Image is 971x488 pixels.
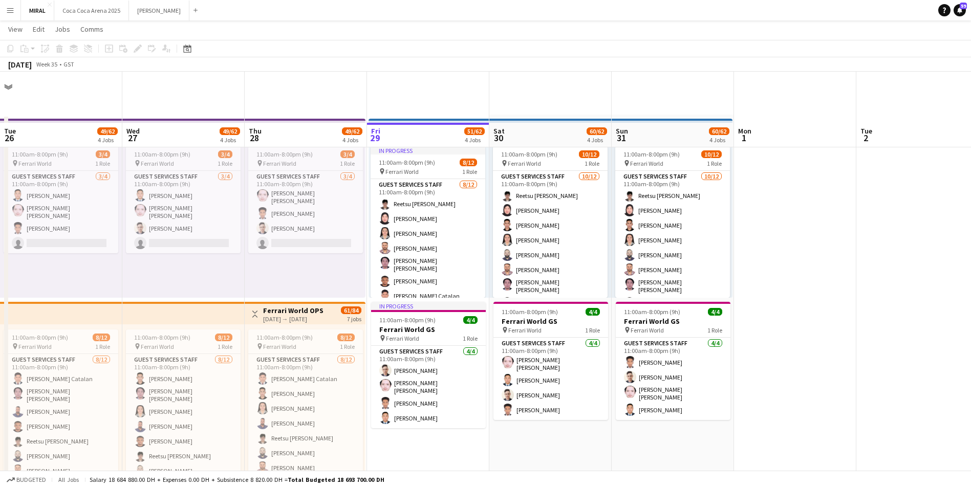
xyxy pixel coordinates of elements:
span: 1 Role [585,160,599,167]
span: Ferrari World [18,343,52,350]
span: Ferrari World [630,160,663,167]
span: 10/12 [701,150,722,158]
h3: Ferrari World OPS [263,306,323,315]
span: 11:00am-8:00pm (9h) [379,159,435,166]
app-card-role: Guest Services Staff8/1211:00am-8:00pm (9h)Reetsu [PERSON_NAME][PERSON_NAME][PERSON_NAME][PERSON_... [371,179,485,380]
span: Week 35 [34,60,59,68]
div: 4 Jobs [98,136,117,144]
div: 4 Jobs [709,136,729,144]
a: Jobs [51,23,74,36]
div: 4 Jobs [465,136,484,144]
span: 1 [737,132,751,144]
div: 11:00am-8:00pm (9h)3/4 Ferrari World1 RoleGuest Services Staff3/411:00am-8:00pm (9h)[PERSON_NAME]... [4,146,118,253]
span: 3/4 [340,150,355,158]
span: 30 [492,132,505,144]
span: Ferrari World [508,160,541,167]
span: 8/12 [93,334,110,341]
span: 1 Role [463,335,478,342]
app-job-card: 11:00am-8:00pm (9h)8/12 Ferrari World1 RoleGuest Services Staff8/1211:00am-8:00pm (9h)[PERSON_NAM... [126,329,241,481]
span: Ferrari World [385,168,419,175]
span: Ferrari World [386,335,419,342]
app-card-role: Guest Services Staff10/1211:00am-8:00pm (9h)Reetsu [PERSON_NAME][PERSON_NAME][PERSON_NAME][PERSON... [615,171,730,372]
span: 3/4 [96,150,110,158]
app-card-role: Guest Services Staff3/411:00am-8:00pm (9h)[PERSON_NAME][PERSON_NAME] [PERSON_NAME][PERSON_NAME] [4,171,118,253]
a: View [4,23,27,36]
div: In progress [371,302,486,310]
span: 11:00am-8:00pm (9h) [501,150,557,158]
span: 10/12 [579,150,599,158]
span: 1 Role [340,160,355,167]
span: 29 [370,132,380,144]
app-card-role: Guest Services Staff4/411:00am-8:00pm (9h)[PERSON_NAME][PERSON_NAME] [PERSON_NAME][PERSON_NAME][P... [371,346,486,428]
span: 1 Role [218,160,232,167]
span: 60/62 [587,127,607,135]
button: Budgeted [5,474,48,485]
span: 1 Role [218,343,232,350]
h3: Ferrari World GS [371,325,486,334]
span: 1 Role [340,343,355,350]
span: 11:00am-8:00pm (9h) [12,334,68,341]
app-job-card: 11:00am-8:00pm (9h)10/12 Ferrari World1 RoleGuest Services Staff10/1211:00am-8:00pm (9h)Reetsu [P... [615,146,730,298]
div: In progress [371,146,485,154]
span: 1 Role [707,326,722,334]
div: [DATE] [8,59,32,70]
span: Total Budgeted 18 693 700.00 DH [288,476,384,483]
div: 11:00am-8:00pm (9h)8/12 Ferrari World1 RoleGuest Services Staff8/1211:00am-8:00pm (9h)[PERSON_NAM... [248,329,363,481]
span: Ferrari World [263,160,296,167]
span: 11:00am-8:00pm (9h) [502,308,558,316]
app-job-card: 11:00am-8:00pm (9h)3/4 Ferrari World1 RoleGuest Services Staff3/411:00am-8:00pm (9h)[PERSON_NAME]... [126,146,241,253]
span: Edit [33,25,45,34]
h3: Ferrari World GS [493,317,608,326]
span: 8/12 [337,334,355,341]
app-job-card: 11:00am-8:00pm (9h)10/12 Ferrari World1 RoleGuest Services Staff10/1211:00am-8:00pm (9h)Reetsu [P... [493,146,608,298]
span: 11:00am-8:00pm (9h) [134,150,190,158]
span: Ferrari World [18,160,52,167]
app-job-card: 11:00am-8:00pm (9h)3/4 Ferrari World1 RoleGuest Services Staff3/411:00am-8:00pm (9h)[PERSON_NAME]... [248,146,363,253]
button: [PERSON_NAME] [129,1,189,20]
span: 49/62 [342,127,362,135]
app-card-role: Guest Services Staff3/411:00am-8:00pm (9h)[PERSON_NAME][PERSON_NAME] [PERSON_NAME][PERSON_NAME] [126,171,241,253]
span: Sat [493,126,505,136]
span: 27 [125,132,140,144]
div: 7 jobs [347,314,361,323]
app-job-card: 11:00am-8:00pm (9h)8/12 Ferrari World1 RoleGuest Services Staff8/1211:00am-8:00pm (9h)[PERSON_NAM... [4,329,118,481]
span: 51/62 [464,127,485,135]
app-card-role: Guest Services Staff4/411:00am-8:00pm (9h)[PERSON_NAME][PERSON_NAME][PERSON_NAME] [PERSON_NAME][P... [616,338,730,420]
span: 11:00am-8:00pm (9h) [256,334,313,341]
app-card-role: Guest Services Staff10/1211:00am-8:00pm (9h)Reetsu [PERSON_NAME][PERSON_NAME][PERSON_NAME][PERSON... [493,171,608,372]
span: View [8,25,23,34]
a: Comms [76,23,107,36]
span: 61/84 [341,306,361,314]
span: 26 [3,132,16,144]
a: Edit [29,23,49,36]
span: 49/62 [220,127,240,135]
div: Salary 18 684 880.00 DH + Expenses 0.00 DH + Subsistence 8 820.00 DH = [90,476,384,483]
span: 11:00am-8:00pm (9h) [12,150,68,158]
div: 11:00am-8:00pm (9h)4/4Ferrari World GS Ferrari World1 RoleGuest Services Staff4/411:00am-8:00pm (... [616,302,730,420]
span: 11:00am-8:00pm (9h) [134,334,190,341]
div: 4 Jobs [587,136,607,144]
span: Tue [860,126,872,136]
span: 1 Role [95,160,110,167]
div: 4 Jobs [342,136,362,144]
span: 60/62 [709,127,729,135]
span: Comms [80,25,103,34]
span: Mon [738,126,751,136]
span: Wed [126,126,140,136]
span: Ferrari World [141,343,174,350]
a: 59 [954,4,966,16]
span: Tue [4,126,16,136]
app-job-card: In progress11:00am-8:00pm (9h)4/4Ferrari World GS Ferrari World1 RoleGuest Services Staff4/411:00... [371,302,486,428]
span: 49/62 [97,127,118,135]
span: 11:00am-8:00pm (9h) [256,150,313,158]
app-job-card: In progress11:00am-8:00pm (9h)8/12 Ferrari World1 RoleGuest Services Staff8/1211:00am-8:00pm (9h)... [371,146,485,298]
span: Fri [371,126,380,136]
span: 11:00am-8:00pm (9h) [624,308,680,316]
span: 11:00am-8:00pm (9h) [379,316,436,324]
